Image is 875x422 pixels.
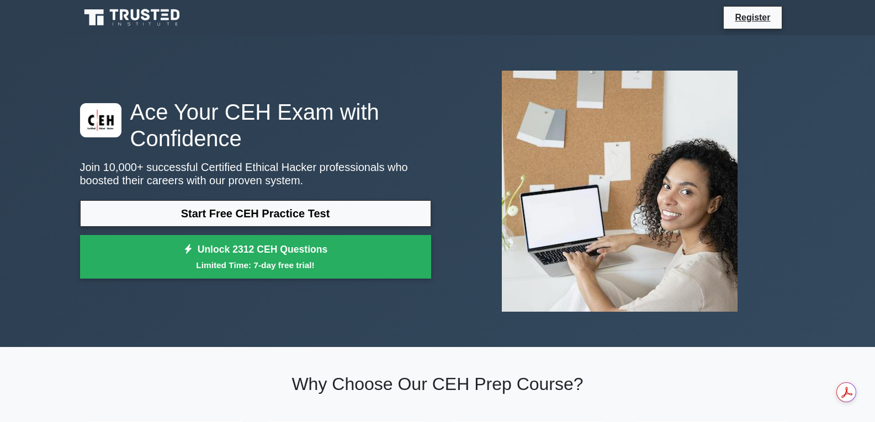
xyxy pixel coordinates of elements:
a: Register [728,10,777,24]
small: Limited Time: 7-day free trial! [94,259,417,271]
a: Unlock 2312 CEH QuestionsLimited Time: 7-day free trial! [80,235,431,279]
a: Start Free CEH Practice Test [80,200,431,227]
h2: Why Choose Our CEH Prep Course? [80,373,796,394]
p: Join 10,000+ successful Certified Ethical Hacker professionals who boosted their careers with our... [80,161,431,187]
h1: Ace Your CEH Exam with Confidence [80,99,431,152]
